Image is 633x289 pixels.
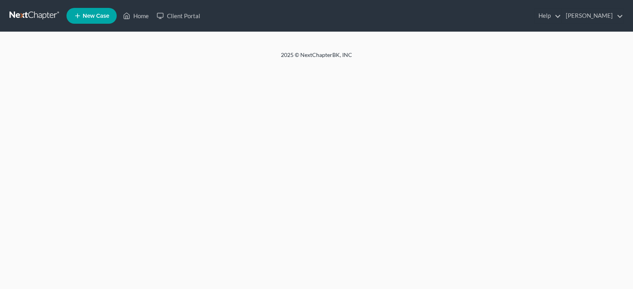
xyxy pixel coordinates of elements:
a: Home [119,9,153,23]
a: Help [534,9,561,23]
a: [PERSON_NAME] [562,9,623,23]
new-legal-case-button: New Case [66,8,117,24]
div: 2025 © NextChapterBK, INC [91,51,542,65]
a: Client Portal [153,9,204,23]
